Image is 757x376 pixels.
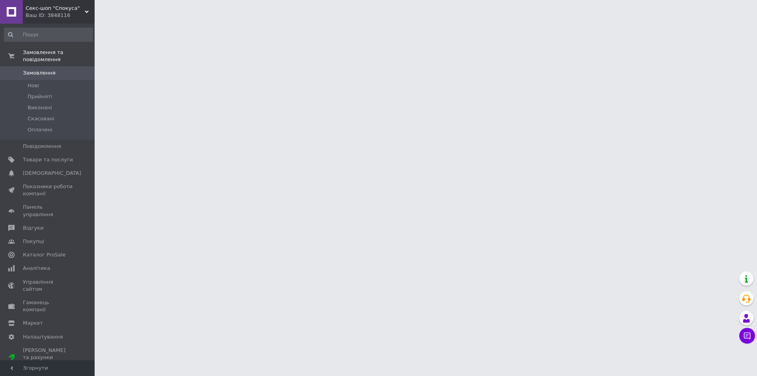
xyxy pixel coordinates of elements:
[23,143,61,150] span: Повідомлення
[23,299,73,313] span: Гаманець компанії
[23,49,95,63] span: Замовлення та повідомлення
[23,251,65,258] span: Каталог ProSale
[26,5,85,12] span: Секс-шоп "Спокуса"
[4,28,93,42] input: Пошук
[23,333,63,340] span: Налаштування
[23,265,50,272] span: Аналітика
[23,347,73,369] span: [PERSON_NAME] та рахунки
[28,126,52,133] span: Оплачені
[28,93,52,100] span: Прийняті
[23,183,73,197] span: Показники роботи компанії
[23,170,81,177] span: [DEMOGRAPHIC_DATA]
[23,320,43,327] span: Маркет
[23,204,73,218] span: Панель управління
[23,156,73,163] span: Товари та послуги
[23,224,43,232] span: Відгуки
[23,279,73,293] span: Управління сайтом
[26,12,95,19] div: Ваш ID: 3848116
[28,82,39,89] span: Нові
[28,115,54,122] span: Скасовані
[23,69,56,77] span: Замовлення
[739,328,755,344] button: Чат з покупцем
[28,104,52,111] span: Виконані
[23,238,44,245] span: Покупці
